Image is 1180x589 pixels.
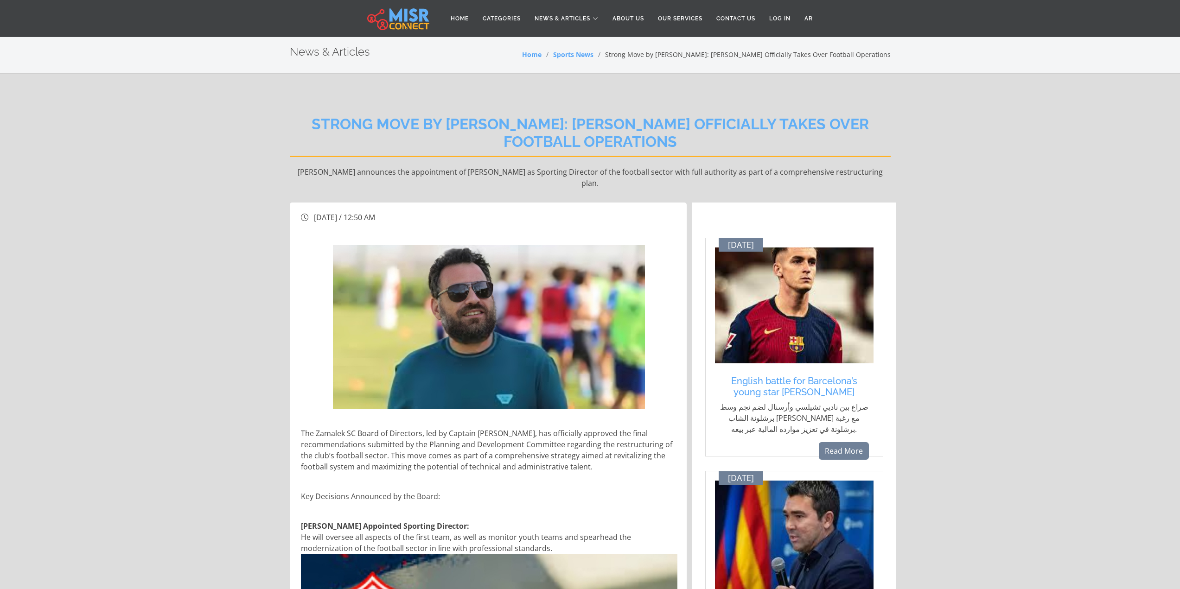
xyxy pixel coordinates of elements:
a: About Us [606,10,651,27]
p: Key Decisions Announced by the Board: [301,491,677,502]
li: Strong Move by [PERSON_NAME]: [PERSON_NAME] Officially Takes Over Football Operations [593,50,891,59]
span: [DATE] [728,240,754,250]
img: جون إدوارد مديرًا رياضيًا جديدًا لنادي الزمالك [333,245,645,410]
a: Contact Us [709,10,762,27]
a: Log in [762,10,797,27]
a: Sports News [553,50,593,59]
h2: Strong Move by [PERSON_NAME]: [PERSON_NAME] Officially Takes Over Football Operations [290,115,891,157]
p: The Zamalek SC Board of Directors, led by Captain [PERSON_NAME], has officially approved the fina... [301,428,677,472]
p: [PERSON_NAME] announces the appointment of [PERSON_NAME] as Sporting Director of the football sec... [290,166,891,189]
a: Read More [819,442,869,460]
strong: [PERSON_NAME] Appointed Sporting Director: [301,521,469,531]
img: main.misr_connect [367,7,429,30]
h2: News & Articles [290,45,370,59]
a: Our Services [651,10,709,27]
span: [DATE] [728,473,754,483]
a: Home [522,50,542,59]
img: مارك كاسادو لاعب وسط برشلونة في ملعب التدريب. [715,247,874,363]
a: News & Articles [528,10,606,27]
a: English battle for Barcelona’s young star [PERSON_NAME] [720,375,869,398]
a: Home [444,10,476,27]
a: AR [797,10,820,27]
a: Categories [476,10,528,27]
span: News & Articles [535,14,590,23]
p: صراع بين ناديي تشيلسي وأرسنال لضم نجم وسط برشلونة الشاب [PERSON_NAME] مع رغبة برشلونة في تعزيز مو... [720,401,869,435]
span: [DATE] / 12:50 AM [314,212,375,222]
